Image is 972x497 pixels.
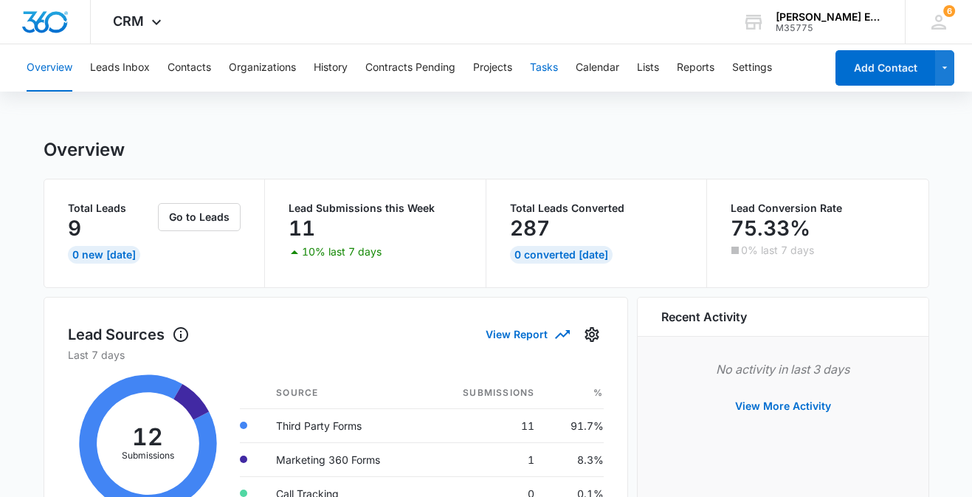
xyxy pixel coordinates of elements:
[289,216,315,240] p: 11
[661,360,905,378] p: No activity in last 3 days
[510,246,613,264] div: 0 Converted [DATE]
[68,216,81,240] p: 9
[68,203,156,213] p: Total Leads
[264,408,426,442] td: Third Party Forms
[486,321,568,347] button: View Report
[546,442,603,476] td: 8.3%
[90,44,150,92] button: Leads Inbox
[943,5,955,17] span: 6
[637,44,659,92] button: Lists
[68,347,604,363] p: Last 7 days
[426,408,546,442] td: 11
[732,44,772,92] button: Settings
[158,203,241,231] button: Go to Leads
[302,247,382,257] p: 10% last 7 days
[264,377,426,409] th: Source
[776,11,883,23] div: account name
[741,245,814,256] p: 0% last 7 days
[289,203,462,213] p: Lead Submissions this Week
[576,44,619,92] button: Calendar
[580,323,604,346] button: Settings
[546,377,603,409] th: %
[835,50,935,86] button: Add Contact
[229,44,296,92] button: Organizations
[731,203,905,213] p: Lead Conversion Rate
[510,203,683,213] p: Total Leads Converted
[473,44,512,92] button: Projects
[677,44,714,92] button: Reports
[158,210,241,223] a: Go to Leads
[530,44,558,92] button: Tasks
[510,216,550,240] p: 287
[264,442,426,476] td: Marketing 360 Forms
[426,442,546,476] td: 1
[720,388,846,424] button: View More Activity
[661,308,747,326] h6: Recent Activity
[314,44,348,92] button: History
[68,246,140,264] div: 0 New [DATE]
[44,139,125,161] h1: Overview
[546,408,603,442] td: 91.7%
[68,323,190,346] h1: Lead Sources
[731,216,810,240] p: 75.33%
[426,377,546,409] th: Submissions
[27,44,72,92] button: Overview
[113,13,144,29] span: CRM
[168,44,211,92] button: Contacts
[943,5,955,17] div: notifications count
[365,44,455,92] button: Contracts Pending
[776,23,883,33] div: account id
